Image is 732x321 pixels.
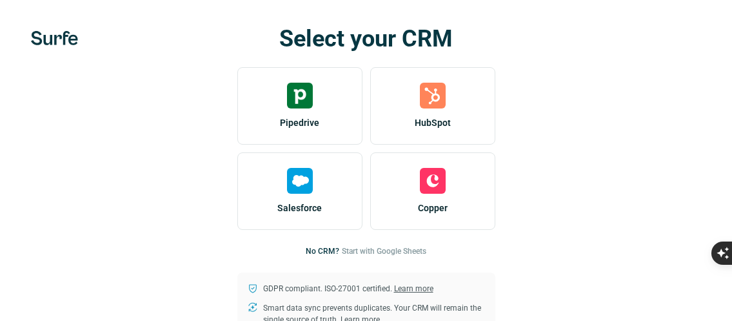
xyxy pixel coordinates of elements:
[287,168,313,194] img: salesforce's logo
[418,202,448,214] span: Copper
[342,245,426,257] button: Start with Google Sheets
[31,31,78,45] img: Surfe's logo
[415,116,451,129] span: HubSpot
[394,284,433,293] a: Learn more
[263,283,433,295] p: GDPR compliant. ISO-27001 certified.
[237,26,495,52] h1: Select your CRM
[287,83,313,109] img: pipedrive's logo
[420,83,446,109] img: hubspot's logo
[420,168,446,194] img: copper's logo
[306,245,339,257] p: No CRM?
[280,116,319,129] span: Pipedrive
[277,202,322,214] span: Salesforce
